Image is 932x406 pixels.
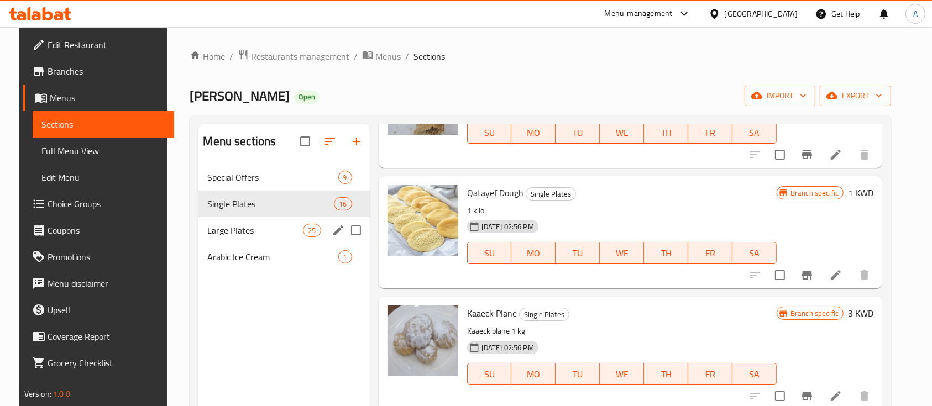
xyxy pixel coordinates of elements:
span: Full Menu View [41,144,166,157]
div: Single Plates16 [198,191,369,217]
a: Full Menu View [33,138,175,164]
span: SU [472,366,507,382]
span: Sections [41,118,166,131]
a: Branches [23,58,175,85]
span: Menus [50,91,166,104]
h6: 1 KWD [848,185,873,201]
span: Menu disclaimer [48,277,166,290]
button: edit [330,222,347,239]
span: SU [472,125,507,141]
div: Large Plates25edit [198,217,369,244]
span: A [913,8,918,20]
button: MO [511,242,556,264]
span: 25 [303,225,320,236]
span: Edit Restaurant [48,38,166,51]
span: TH [648,366,684,382]
button: MO [511,122,556,144]
div: Special Offers9 [198,164,369,191]
a: Coupons [23,217,175,244]
a: Edit menu item [829,268,842,282]
span: Sections [413,50,445,63]
button: export [820,86,891,106]
span: Single Plates [526,188,575,201]
div: items [338,171,352,184]
a: Edit Menu [33,164,175,191]
span: Coverage Report [48,330,166,343]
a: Grocery Checklist [23,350,175,376]
span: Grocery Checklist [48,356,166,370]
button: TH [644,363,688,385]
button: Branch-specific-item [794,141,820,168]
img: Kaaeck Plane [388,305,458,376]
span: Promotions [48,250,166,263]
button: TU [556,363,600,385]
button: SA [732,363,777,385]
button: WE [600,242,644,264]
span: 9 [339,172,352,183]
button: FR [688,363,732,385]
span: 16 [334,199,351,209]
span: SA [737,366,772,382]
a: Upsell [23,297,175,323]
a: Restaurants management [238,49,349,64]
a: Coverage Report [23,323,175,350]
span: Large Plates [207,224,303,237]
span: TU [560,125,595,141]
span: FR [693,245,728,261]
span: Single Plates [520,308,569,321]
span: Edit Menu [41,171,166,184]
span: Kaaeck Plane [467,305,517,321]
a: Promotions [23,244,175,270]
button: FR [688,242,732,264]
div: Arabic Ice Cream1 [198,244,369,270]
span: TH [648,245,684,261]
nav: breadcrumb [190,49,891,64]
span: Version: [24,387,51,401]
button: TU [556,122,600,144]
span: Branches [48,65,166,78]
div: Menu-management [605,7,673,20]
button: WE [600,122,644,144]
span: Single Plates [207,197,334,210]
button: SU [467,122,512,144]
span: FR [693,366,728,382]
a: Menus [23,85,175,111]
span: 1.0.0 [53,387,70,401]
button: SU [467,242,512,264]
a: Edit menu item [829,148,842,161]
a: Sections [33,111,175,138]
span: Special Offers [207,171,338,184]
a: Edit Restaurant [23,31,175,58]
p: 1 kilo [467,204,777,218]
span: TU [560,366,595,382]
button: SA [732,242,777,264]
span: Upsell [48,303,166,317]
span: 1 [339,252,352,262]
a: Edit menu item [829,389,842,403]
div: Single Plates [526,187,576,201]
button: delete [851,141,878,168]
span: Arabic Ice Cream [207,250,338,263]
button: TH [644,242,688,264]
span: MO [516,245,551,261]
span: TH [648,125,684,141]
span: Branch specific [786,308,843,319]
span: FR [693,125,728,141]
img: Qatayef Dough [388,185,458,256]
span: import [753,89,807,103]
p: Kaaeck plane 1 kg [467,324,777,338]
span: [PERSON_NAME] [190,83,290,108]
li: / [405,50,409,63]
button: import [745,86,815,106]
div: Open [294,91,320,104]
span: Restaurants management [251,50,349,63]
h2: Menu sections [203,133,276,150]
a: Choice Groups [23,191,175,217]
span: Open [294,92,320,102]
span: MO [516,125,551,141]
span: Select to update [768,263,792,287]
span: [DATE] 02:56 PM [477,342,538,353]
a: Menu disclaimer [23,270,175,297]
button: Branch-specific-item [794,262,820,288]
